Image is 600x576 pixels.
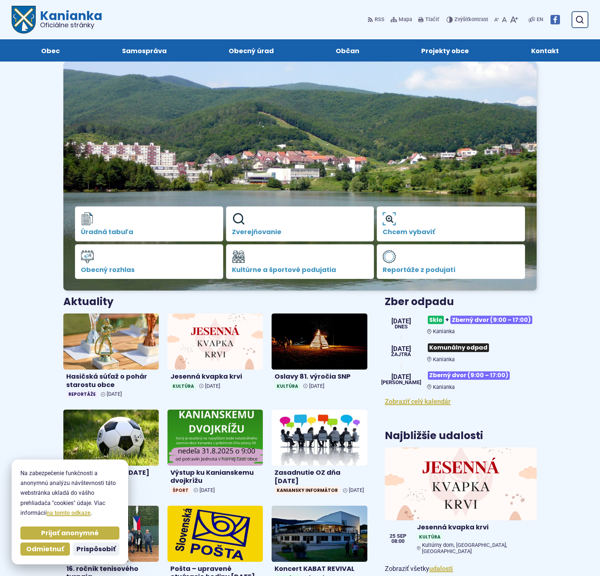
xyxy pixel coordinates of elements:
a: Jesenná kvapka krvi KultúraKultúrny dom, [GEOGRAPHIC_DATA], [GEOGRAPHIC_DATA] 25 sep 08:00 [385,447,537,557]
a: Mapa [389,12,414,27]
h4: Koncert KABAT REVIVAL [275,565,364,573]
a: EN [535,15,545,24]
span: Občan [336,39,359,62]
span: [DATE] [309,383,324,389]
button: Zväčšiť veľkosť písma [508,12,520,27]
span: Komunálny odpad [428,343,489,352]
span: Šport [170,486,191,494]
a: na tomto odkaze [47,509,91,516]
a: Oslavy 81. výročia SNP Kultúra [DATE] [272,313,367,392]
a: Zobraziť všetky udalosti [429,565,453,572]
span: Zberný dvor (9:00 – 17:00) [428,371,510,380]
span: Obecný rozhlas [81,266,217,273]
span: Kultúra [275,382,300,390]
span: 25 [390,534,395,539]
span: Prispôsobiť [76,545,116,553]
span: Projekty obce [421,39,469,62]
a: Reportáže z podujatí [377,244,525,279]
span: [DATE] [200,487,215,493]
span: Kanianka [433,384,455,390]
span: Tlačiť [425,17,439,23]
a: Obecný rozhlas [75,244,223,279]
button: Odmietnuť [20,543,70,556]
a: Kontakt [508,39,583,62]
a: Hasičská súťaž o pohár starostu obce Reportáže [DATE] [63,313,159,401]
span: Kontakt [531,39,559,62]
span: Zajtra [391,352,411,357]
span: Mapa [399,15,412,24]
span: Samospráva [122,39,167,62]
h3: Najbližšie udalosti [385,430,483,442]
span: [DATE] [391,346,411,352]
span: Kanianka [433,328,455,335]
a: Občan [312,39,383,62]
span: Kultúrne a športové podujatia [232,266,368,273]
a: Futbalový zápas [DATE] Šport [DATE] [63,410,159,489]
h4: Jesenná kvapka krvi [417,523,534,532]
h4: Jesenná kvapka krvi [170,372,260,381]
h3: + [427,313,537,327]
span: Reportáže [66,390,98,398]
a: Sklo+Zberný dvor (9:00 – 17:00) Kanianka [DATE] Dnes [385,313,537,335]
h4: Oslavy 81. výročia SNP [275,372,364,381]
a: Zverejňovanie [226,206,374,241]
span: RSS [375,15,384,24]
h4: Hasičská súťaž o pohár starostu obce [66,372,156,389]
p: Na zabezpečenie funkčnosti a anonymnú analýzu návštevnosti táto webstránka ukladá do vášho prehli... [20,468,119,518]
a: Zobraziť celý kalendár [385,398,451,405]
span: sep [397,534,406,539]
span: [DATE] [107,391,122,397]
span: Obecný úrad [229,39,274,62]
span: Zvýšiť [454,16,469,23]
span: EN [537,15,543,24]
a: Projekty obce [398,39,493,62]
h4: Zasadnutie OZ dňa [DATE] [275,469,364,485]
button: Tlačiť [417,12,441,27]
span: Sklo [428,316,444,324]
span: Zberný dvor (9:00 – 17:00) [450,316,532,324]
img: Prejsť na domovskú stránku [12,6,36,33]
span: 08:00 [390,539,406,544]
button: Prispôsobiť [73,543,119,556]
span: Kultúra [417,533,443,541]
img: Prejsť na Facebook stránku [550,15,560,24]
span: Dnes [391,324,411,330]
h3: Zber odpadu [385,296,537,308]
span: Zverejňovanie [232,228,368,236]
span: Chcem vybaviť [383,228,519,236]
button: Zvýšiťkontrast [446,12,490,27]
span: Reportáže z podujatí [383,266,519,273]
a: Obecný úrad [205,39,297,62]
span: [DATE] [391,318,411,324]
span: Kaniansky informátor [275,486,340,494]
span: Oficiálne stránky [40,22,102,28]
a: Chcem vybaviť [377,206,525,241]
span: Kultúrny dom, [GEOGRAPHIC_DATA], [GEOGRAPHIC_DATA] [422,542,534,555]
span: Kultúra [170,382,196,390]
a: Komunálny odpad Kanianka [DATE] Zajtra [385,340,537,362]
span: Úradná tabuľa [81,228,217,236]
a: Zberný dvor (9:00 – 17:00) Kanianka [DATE] [PERSON_NAME] [385,368,537,390]
span: [PERSON_NAME] [381,380,421,385]
span: Odmietnuť [26,545,64,553]
span: Kanianka [433,356,455,363]
button: Zmenšiť veľkosť písma [493,12,501,27]
a: Zasadnutie OZ dňa [DATE] Kaniansky informátor [DATE] [272,410,367,497]
button: Prijať anonymné [20,526,119,540]
a: Samospráva [98,39,190,62]
h3: Aktuality [63,296,114,308]
a: Úradná tabuľa [75,206,223,241]
a: RSS [367,12,386,27]
a: Kultúrne a športové podujatia [226,244,374,279]
a: Obec [17,39,83,62]
button: Nastaviť pôvodnú veľkosť písma [501,12,508,27]
span: [DATE] [349,487,364,493]
a: Výstup ku Kanianskemu dvojkrížu Šport [DATE] [167,410,263,497]
span: Obec [41,39,60,62]
span: Prijať anonymné [41,529,99,537]
h4: Výstup ku Kanianskemu dvojkrížu [170,469,260,485]
span: [DATE] [381,374,421,380]
h1: Kanianka [36,9,102,28]
p: Zobraziť všetky [385,563,537,575]
span: kontrast [454,17,488,23]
